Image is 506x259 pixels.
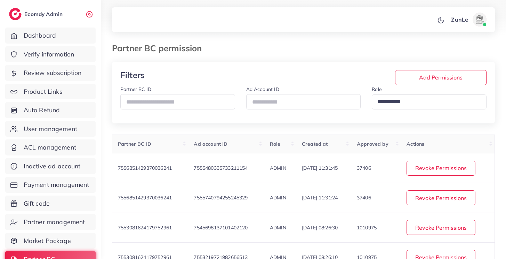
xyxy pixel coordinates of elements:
span: 7555740794255245329 [194,195,248,201]
span: ACL management [24,143,76,152]
div: Search for option [372,94,487,109]
span: Partner BC ID [118,141,151,147]
span: 7555480335733211154 [194,165,248,171]
span: Role [270,141,281,147]
a: Dashboard [5,28,96,44]
span: Approved by [357,141,388,147]
a: Payment management [5,177,96,193]
span: Inactive ad account [24,162,81,171]
a: Market Package [5,233,96,249]
a: ZunLeavatar [447,13,489,26]
span: 7556851429370036241 [118,195,172,201]
a: Review subscription [5,65,96,81]
span: 1010975 [357,224,377,231]
a: ACL management [5,139,96,155]
img: logo [9,8,22,20]
p: ZunLe [451,15,468,24]
span: Ad account ID [194,141,227,147]
label: Role [372,86,381,93]
span: Partner management [24,218,85,227]
span: 37406 [357,195,371,201]
button: Add Permissions [395,70,487,85]
span: ADMIN [270,165,286,171]
span: 7545698137101402120 [194,224,248,231]
span: 37406 [357,165,371,171]
a: Gift code [5,196,96,212]
span: 7553081624179752961 [118,224,172,231]
span: Gift code [24,199,50,208]
span: 7556851429370036241 [118,165,172,171]
span: Auto Refund [24,106,60,115]
h3: Filters [120,70,182,80]
span: Payment management [24,180,89,189]
a: Auto Refund [5,102,96,118]
span: Market Package [24,236,71,245]
button: Revoke Permissions [407,161,475,176]
span: Created at [302,141,328,147]
button: Revoke Permissions [407,190,475,205]
label: Ad Account ID [246,86,279,93]
span: ADMIN [270,224,286,231]
span: Product Links [24,87,63,96]
label: Partner BC ID [120,86,151,93]
h3: Partner BC permission [112,43,207,53]
img: avatar [473,13,487,26]
a: logoEcomdy Admin [9,8,64,20]
input: Search for option [375,96,477,107]
span: Actions [407,141,424,147]
h2: Ecomdy Admin [24,11,64,17]
a: User management [5,121,96,137]
span: [DATE] 11:31:45 [302,165,338,171]
span: Review subscription [24,68,82,77]
span: [DATE] 11:31:24 [302,195,338,201]
a: Partner management [5,214,96,230]
span: Dashboard [24,31,56,40]
span: ADMIN [270,195,286,201]
span: User management [24,124,77,134]
a: Verify information [5,46,96,62]
a: Inactive ad account [5,158,96,174]
button: Revoke Permissions [407,220,475,235]
span: Verify information [24,50,74,59]
a: Product Links [5,84,96,100]
span: [DATE] 08:26:30 [302,224,338,231]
